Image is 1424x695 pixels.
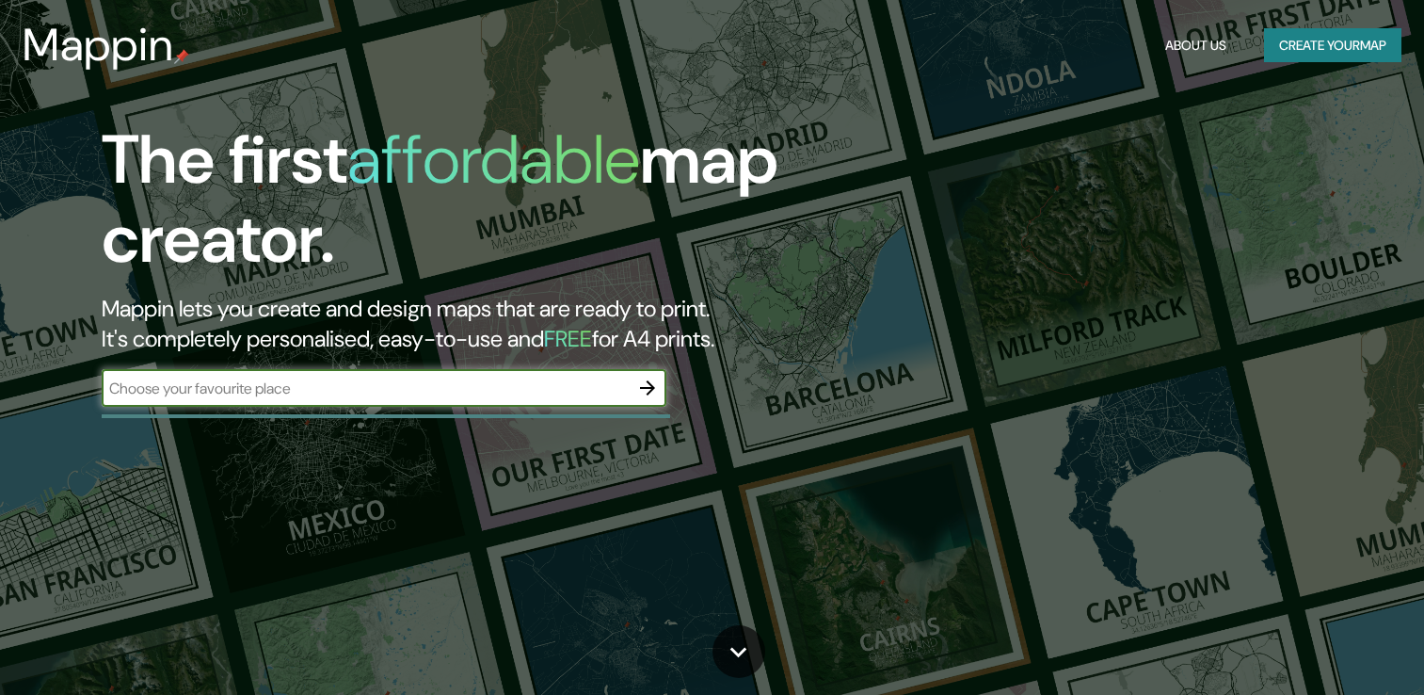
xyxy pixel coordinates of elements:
h2: Mappin lets you create and design maps that are ready to print. It's completely personalised, eas... [102,294,814,354]
h3: Mappin [23,19,174,72]
input: Choose your favourite place [102,378,629,399]
button: About Us [1158,28,1234,63]
img: mappin-pin [174,49,189,64]
h5: FREE [544,324,592,353]
h1: affordable [347,116,640,203]
button: Create yourmap [1264,28,1401,63]
h1: The first map creator. [102,121,814,294]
